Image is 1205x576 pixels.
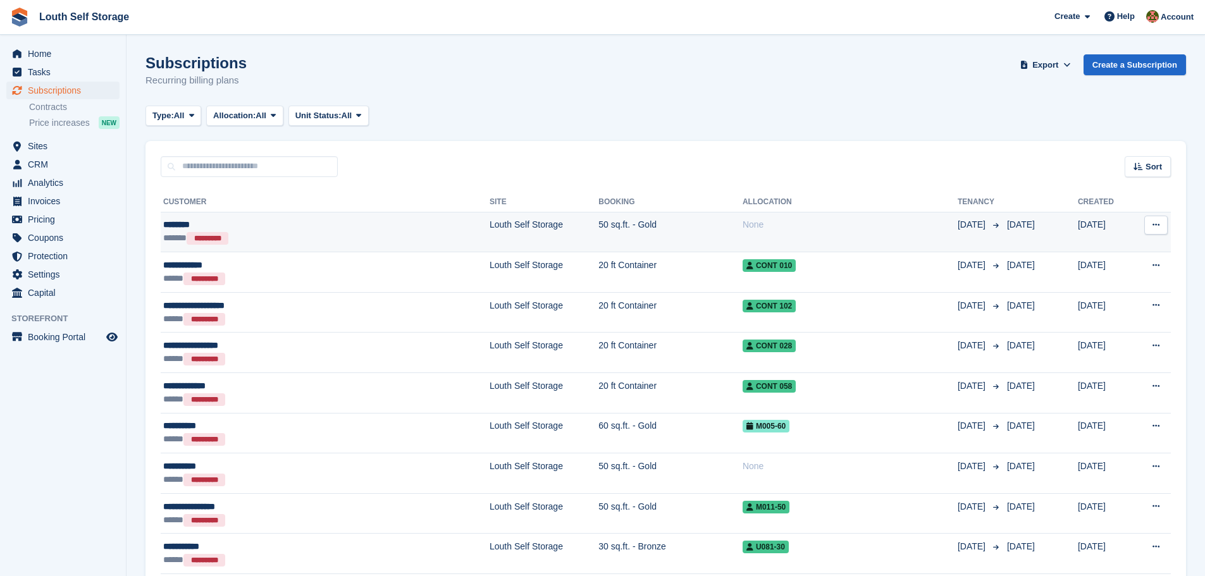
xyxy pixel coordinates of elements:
[490,493,598,534] td: Louth Self Storage
[342,109,352,122] span: All
[28,156,104,173] span: CRM
[598,453,743,494] td: 50 sq.ft. - Gold
[598,333,743,373] td: 20 ft Container
[1007,300,1035,310] span: [DATE]
[6,192,120,210] a: menu
[1054,10,1080,23] span: Create
[28,266,104,283] span: Settings
[104,329,120,345] a: Preview store
[28,192,104,210] span: Invoices
[1146,10,1159,23] img: Andy Smith
[490,413,598,453] td: Louth Self Storage
[6,156,120,173] a: menu
[29,101,120,113] a: Contracts
[1007,461,1035,471] span: [DATE]
[29,116,120,130] a: Price increases NEW
[1078,212,1132,252] td: [DATE]
[6,229,120,247] a: menu
[490,292,598,333] td: Louth Self Storage
[28,45,104,63] span: Home
[6,247,120,265] a: menu
[295,109,342,122] span: Unit Status:
[1007,340,1035,350] span: [DATE]
[1007,219,1035,230] span: [DATE]
[28,174,104,192] span: Analytics
[28,63,104,81] span: Tasks
[598,192,743,212] th: Booking
[743,501,789,513] span: M011-50
[1161,11,1194,23] span: Account
[99,116,120,129] div: NEW
[6,45,120,63] a: menu
[28,211,104,228] span: Pricing
[29,117,90,129] span: Price increases
[743,192,958,212] th: Allocation
[598,212,743,252] td: 50 sq.ft. - Gold
[490,252,598,293] td: Louth Self Storage
[6,63,120,81] a: menu
[598,252,743,293] td: 20 ft Container
[958,460,988,473] span: [DATE]
[28,328,104,346] span: Booking Portal
[743,541,789,553] span: U081-30
[34,6,134,27] a: Louth Self Storage
[743,300,796,312] span: Cont 102
[6,328,120,346] a: menu
[152,109,174,122] span: Type:
[6,137,120,155] a: menu
[490,534,598,574] td: Louth Self Storage
[1117,10,1135,23] span: Help
[1078,373,1132,414] td: [DATE]
[1032,59,1058,71] span: Export
[6,266,120,283] a: menu
[288,106,369,126] button: Unit Status: All
[598,534,743,574] td: 30 sq.ft. - Bronze
[1146,161,1162,173] span: Sort
[1078,534,1132,574] td: [DATE]
[1007,420,1035,431] span: [DATE]
[490,333,598,373] td: Louth Self Storage
[1078,413,1132,453] td: [DATE]
[1078,493,1132,534] td: [DATE]
[490,453,598,494] td: Louth Self Storage
[11,312,126,325] span: Storefront
[1018,54,1073,75] button: Export
[743,460,958,473] div: None
[1007,541,1035,551] span: [DATE]
[145,73,247,88] p: Recurring billing plans
[28,137,104,155] span: Sites
[28,82,104,99] span: Subscriptions
[743,380,796,393] span: Cont 058
[145,54,247,71] h1: Subscriptions
[28,284,104,302] span: Capital
[1078,453,1132,494] td: [DATE]
[598,413,743,453] td: 60 sq.ft. - Gold
[6,284,120,302] a: menu
[10,8,29,27] img: stora-icon-8386f47178a22dfd0bd8f6a31ec36ba5ce8667c1dd55bd0f319d3a0aa187defe.svg
[958,339,988,352] span: [DATE]
[958,540,988,553] span: [DATE]
[958,299,988,312] span: [DATE]
[958,419,988,432] span: [DATE]
[958,259,988,272] span: [DATE]
[490,212,598,252] td: Louth Self Storage
[743,340,796,352] span: Cont 028
[743,218,958,231] div: None
[1078,192,1132,212] th: Created
[743,259,796,272] span: Cont 010
[598,292,743,333] td: 20 ft Container
[958,500,988,513] span: [DATE]
[1078,252,1132,293] td: [DATE]
[174,109,185,122] span: All
[161,192,490,212] th: Customer
[490,192,598,212] th: Site
[958,379,988,393] span: [DATE]
[213,109,256,122] span: Allocation:
[28,247,104,265] span: Protection
[490,373,598,414] td: Louth Self Storage
[28,229,104,247] span: Coupons
[6,174,120,192] a: menu
[1084,54,1186,75] a: Create a Subscription
[958,218,988,231] span: [DATE]
[1078,333,1132,373] td: [DATE]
